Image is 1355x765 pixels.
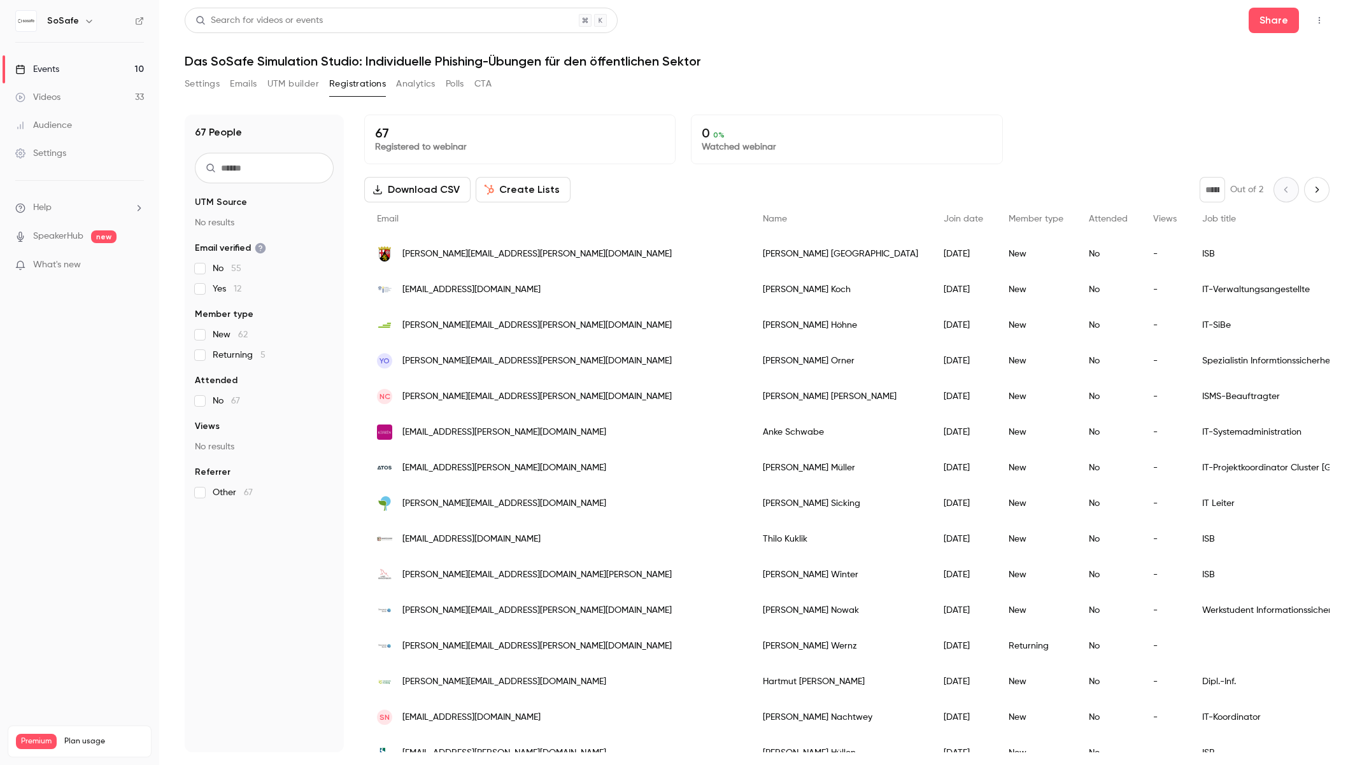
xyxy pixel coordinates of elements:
img: lasv.brandenburg.de [377,567,392,582]
div: No [1076,593,1140,628]
span: No [213,262,241,275]
span: Email verified [195,242,266,255]
span: YO [380,355,390,367]
span: Returning [213,349,266,361]
img: atos.de [377,460,392,475]
span: [EMAIL_ADDRESS][DOMAIN_NAME] [402,711,541,724]
div: New [996,414,1076,450]
div: - [1140,236,1189,272]
span: new [91,230,117,243]
button: Share [1249,8,1299,33]
button: Create Lists [476,177,571,202]
div: [PERSON_NAME] Nowak [750,593,931,628]
button: Analytics [396,74,436,94]
div: [DATE] [931,628,996,664]
span: [EMAIL_ADDRESS][DOMAIN_NAME] [402,533,541,546]
div: - [1140,521,1189,557]
img: stadtwerke-flensburg.de [377,318,392,333]
span: UTM Source [195,196,247,209]
div: No [1076,343,1140,379]
span: [PERSON_NAME][EMAIL_ADDRESS][PERSON_NAME][DOMAIN_NAME] [402,319,672,332]
div: No [1076,628,1140,664]
img: europa-uni.de [377,282,392,297]
div: New [996,236,1076,272]
span: Premium [16,734,57,749]
div: [DATE] [931,414,996,450]
span: No [213,395,240,407]
div: - [1140,450,1189,486]
div: - [1140,699,1189,735]
div: - [1140,343,1189,379]
div: No [1076,414,1140,450]
div: [PERSON_NAME] Höhne [750,307,931,343]
div: [PERSON_NAME] Müller [750,450,931,486]
div: New [996,379,1076,414]
img: kvmv.de [377,531,392,547]
div: - [1140,379,1189,414]
h6: SoSafe [47,15,79,27]
p: Watched webinar [702,141,991,153]
div: Search for videos or events [195,14,323,27]
img: rhein-lahn.rlp.de [377,246,392,262]
span: 12 [234,284,241,293]
div: New [996,699,1076,735]
div: New [996,343,1076,379]
button: Emails [230,74,257,94]
span: Job title [1202,214,1236,223]
p: Out of 2 [1230,183,1263,196]
div: - [1140,557,1189,593]
p: 0 [702,125,991,141]
div: [DATE] [931,557,996,593]
div: - [1140,414,1189,450]
div: - [1140,664,1189,699]
span: [EMAIL_ADDRESS][DOMAIN_NAME] [402,283,541,297]
div: Returning [996,628,1076,664]
p: 67 [375,125,665,141]
span: Plan usage [64,736,143,747]
img: segebergerkliniken.de [377,425,392,440]
div: [DATE] [931,699,996,735]
div: New [996,307,1076,343]
div: New [996,664,1076,699]
button: CTA [474,74,492,94]
div: Thilo Kuklik [750,521,931,557]
span: Help [33,201,52,214]
button: Next page [1304,177,1330,202]
div: Settings [15,147,66,160]
div: [DATE] [931,486,996,521]
span: Views [195,420,220,433]
div: [PERSON_NAME] Winter [750,557,931,593]
img: SoSafe [16,11,36,31]
div: [PERSON_NAME] Wernz [750,628,931,664]
p: No results [195,440,334,453]
li: help-dropdown-opener [15,201,144,214]
div: [PERSON_NAME] [PERSON_NAME] [750,379,931,414]
div: New [996,450,1076,486]
span: [PERSON_NAME][EMAIL_ADDRESS][PERSON_NAME][DOMAIN_NAME] [402,354,672,368]
div: [DATE] [931,272,996,307]
div: [DATE] [931,521,996,557]
img: sozialwerk-st-georg.de [377,674,392,689]
div: [DATE] [931,593,996,628]
span: [EMAIL_ADDRESS][PERSON_NAME][DOMAIN_NAME] [402,426,606,439]
span: Other [213,486,253,499]
span: 55 [231,264,241,273]
span: [EMAIL_ADDRESS][PERSON_NAME][DOMAIN_NAME] [402,461,606,475]
span: What's new [33,258,81,272]
span: Name [763,214,787,223]
div: New [996,557,1076,593]
div: No [1076,557,1140,593]
div: No [1076,236,1140,272]
div: No [1076,699,1140,735]
div: No [1076,664,1140,699]
div: New [996,521,1076,557]
span: [PERSON_NAME][EMAIL_ADDRESS][PERSON_NAME][DOMAIN_NAME] [402,390,672,404]
div: Events [15,63,59,76]
span: Yes [213,283,241,295]
span: [PERSON_NAME][EMAIL_ADDRESS][PERSON_NAME][DOMAIN_NAME] [402,604,672,617]
span: 62 [238,330,248,339]
span: 5 [260,351,266,360]
div: - [1140,486,1189,521]
div: - [1140,307,1189,343]
span: Email [377,214,399,223]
